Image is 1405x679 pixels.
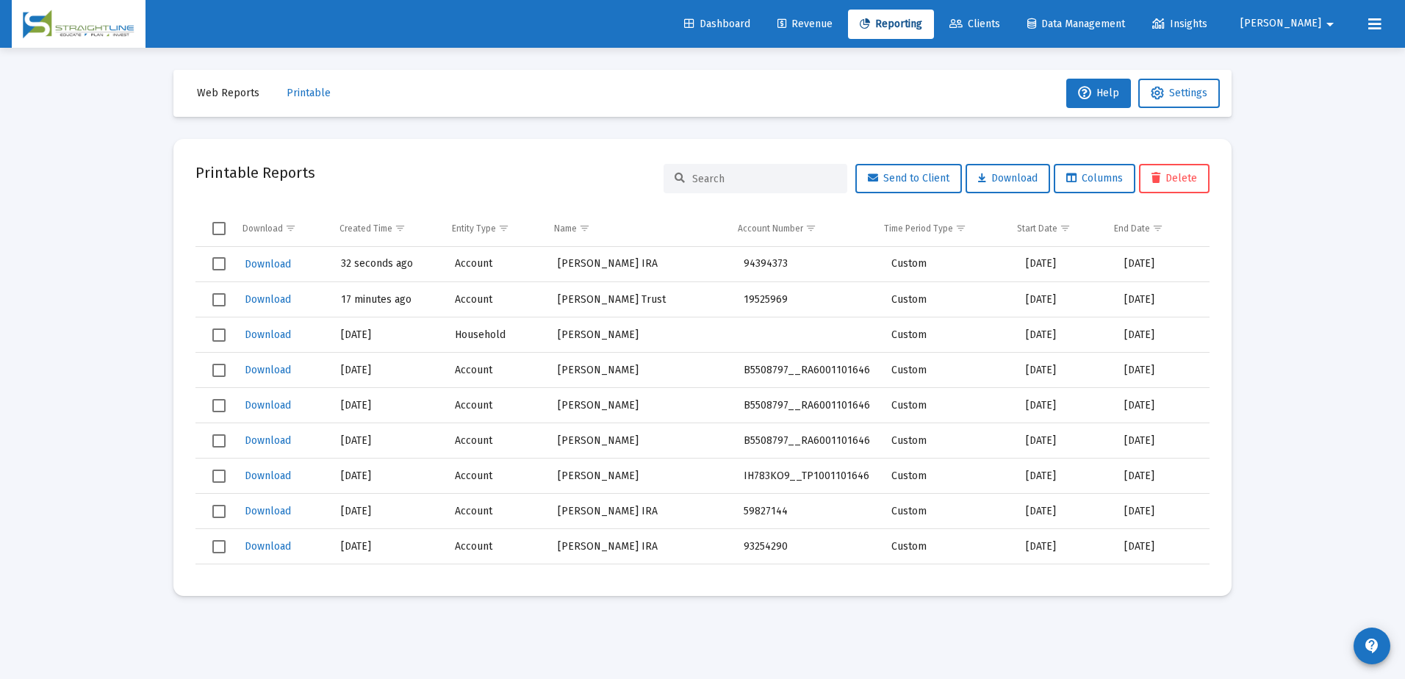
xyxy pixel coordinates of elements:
[547,459,733,494] td: [PERSON_NAME]
[442,211,544,246] td: Column Entity Type
[738,223,803,234] div: Account Number
[331,388,445,423] td: [DATE]
[966,164,1050,193] button: Download
[1017,223,1057,234] div: Start Date
[884,223,953,234] div: Time Period Type
[848,10,934,39] a: Reporting
[1016,353,1113,388] td: [DATE]
[1140,10,1219,39] a: Insights
[242,223,283,234] div: Download
[245,505,291,517] span: Download
[1114,423,1210,459] td: [DATE]
[243,430,292,451] button: Download
[978,172,1038,184] span: Download
[1114,459,1210,494] td: [DATE]
[243,359,292,381] button: Download
[243,536,292,557] button: Download
[331,282,445,317] td: 17 minutes ago
[1016,494,1113,529] td: [DATE]
[733,388,882,423] td: B5508797__RA6001101646
[881,459,1016,494] td: Custom
[547,282,733,317] td: [PERSON_NAME] Trust
[212,505,226,518] div: Select row
[445,529,547,564] td: Account
[766,10,844,39] a: Revenue
[331,317,445,353] td: [DATE]
[1066,79,1131,108] button: Help
[855,164,962,193] button: Send to Client
[860,18,922,30] span: Reporting
[285,223,296,234] span: Show filter options for column 'Download'
[868,172,949,184] span: Send to Client
[733,282,882,317] td: 19525969
[881,247,1016,282] td: Custom
[1363,637,1381,655] mat-icon: contact_support
[949,18,1000,30] span: Clients
[547,529,733,564] td: [PERSON_NAME] IRA
[1114,564,1210,600] td: [DATE]
[212,470,226,483] div: Select row
[881,564,1016,600] td: Custom
[1066,172,1123,184] span: Columns
[881,353,1016,388] td: Custom
[1016,388,1113,423] td: [DATE]
[1060,223,1071,234] span: Show filter options for column 'Start Date'
[195,161,315,184] h2: Printable Reports
[245,328,291,341] span: Download
[547,494,733,529] td: [PERSON_NAME] IRA
[1138,79,1220,108] button: Settings
[1114,317,1210,353] td: [DATE]
[1016,423,1113,459] td: [DATE]
[243,324,292,345] button: Download
[212,364,226,377] div: Select row
[245,399,291,412] span: Download
[212,434,226,448] div: Select row
[1016,10,1137,39] a: Data Management
[1016,459,1113,494] td: [DATE]
[331,353,445,388] td: [DATE]
[212,540,226,553] div: Select row
[245,540,291,553] span: Download
[692,173,836,185] input: Search
[733,494,882,529] td: 59827144
[1114,529,1210,564] td: [DATE]
[245,364,291,376] span: Download
[329,211,442,246] td: Column Created Time
[1016,282,1113,317] td: [DATE]
[805,223,816,234] span: Show filter options for column 'Account Number'
[1016,247,1113,282] td: [DATE]
[1054,164,1135,193] button: Columns
[245,258,291,270] span: Download
[777,18,833,30] span: Revenue
[212,399,226,412] div: Select row
[212,293,226,306] div: Select row
[275,79,342,108] button: Printable
[547,564,733,600] td: [PERSON_NAME], [PERSON_NAME] G Household
[245,434,291,447] span: Download
[452,223,496,234] div: Entity Type
[445,317,547,353] td: Household
[212,257,226,270] div: Select row
[547,388,733,423] td: [PERSON_NAME]
[243,500,292,522] button: Download
[245,470,291,482] span: Download
[195,211,1210,574] div: Data grid
[243,395,292,416] button: Download
[212,222,226,235] div: Select all
[331,564,445,600] td: [DATE]
[245,293,291,306] span: Download
[498,223,509,234] span: Show filter options for column 'Entity Type'
[733,529,882,564] td: 93254290
[232,211,329,246] td: Column Download
[544,211,727,246] td: Column Name
[672,10,762,39] a: Dashboard
[445,353,547,388] td: Account
[1078,87,1119,99] span: Help
[1114,282,1210,317] td: [DATE]
[733,353,882,388] td: B5508797__RA6001101646
[331,459,445,494] td: [DATE]
[1139,164,1210,193] button: Delete
[874,211,1007,246] td: Column Time Period Type
[733,459,882,494] td: IH783KO9__TP1001101646
[243,254,292,275] button: Download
